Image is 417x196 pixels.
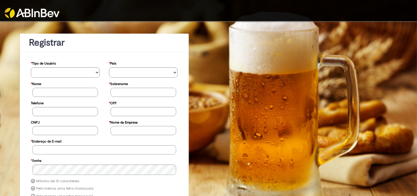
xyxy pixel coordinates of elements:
[31,98,44,107] label: Telefone
[109,58,116,67] label: País
[29,38,179,48] h1: Registrar
[109,117,138,126] label: Nome da Empresa
[31,117,40,126] label: CNPJ
[109,98,117,107] label: CPF
[36,186,94,191] label: Pelo menos uma letra maiúscula.
[36,179,80,184] label: Mínimo de 10 caracteres.
[31,136,61,145] label: Endereço de E-mail
[31,156,42,165] label: Senha
[109,79,128,88] label: Sobrenome
[31,58,56,67] label: Tipo de Usuário
[31,79,41,88] label: Nome
[5,8,60,18] img: ABInbev-white.png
